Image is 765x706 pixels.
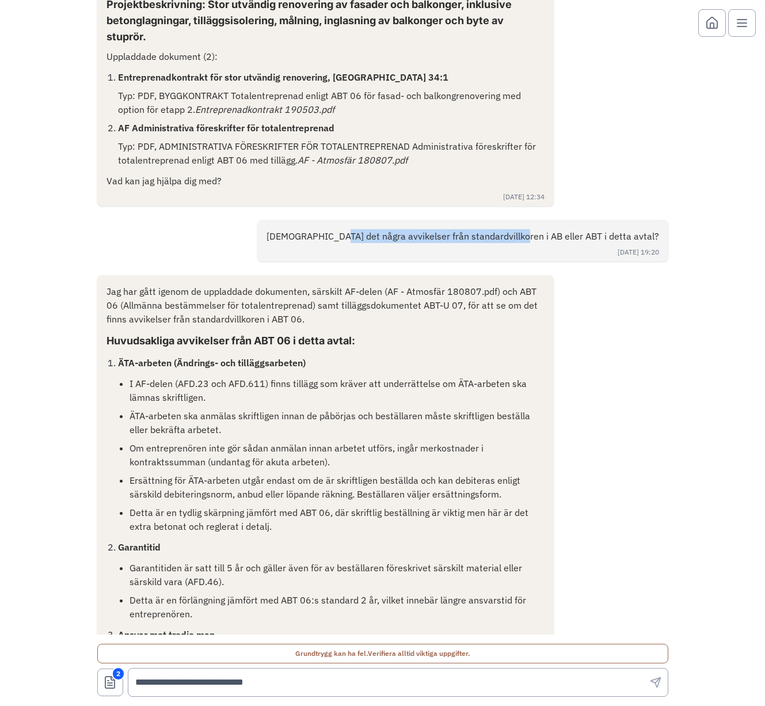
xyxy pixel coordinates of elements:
p: Uppladdade dokument (2): [106,50,545,63]
p: Typ: PDF, BYGGKONTRAKT Totalentreprenad enligt ABT 06 för fasad- och balkongrenovering med option... [118,89,545,116]
li: Ersättning för ÄTA-arbeten utgår endast om de är skriftligen beställda och kan debiteras enligt s... [130,473,545,501]
strong: AF Administrativa föreskrifter för totalentreprenad [118,122,334,134]
button: Open menu [728,9,756,37]
li: Detta är en tydlig skärpning jämfört med ABT 06, där skriftlig beställning är viktig men här är d... [130,506,545,533]
span: Grundtrygg kan ha fel. [295,649,470,658]
div: [DATE] 12:34 [106,192,545,202]
li: Detta är en förlängning jämfört med ABT 06:s standard 2 år, vilket innebär längre ansvarstid för ... [130,593,545,621]
p: Jag har gått igenom de uppladdade dokumenten, särskilt AF-delen (AF - Atmosfär 180807.pdf) och AB... [106,284,545,326]
li: I AF-delen (AFD.23 och AFD.611) finns tillägg som kräver att underrättelse om ÄTA-arbeten ska läm... [130,377,545,404]
div: [DATE] 19:20 [267,248,659,257]
h3: Huvudsakliga avvikelser från ABT 06 i detta avtal: [106,333,545,349]
span: Verifiera alltid viktiga uppgifter. [368,649,470,658]
button: Visa dokument [97,669,123,696]
li: Om entreprenören inte gör sådan anmälan innan arbetet utförs, ingår merkostnader i kontraktssumma... [130,441,545,469]
em: Entreprenadkontrakt 190503.pdf [195,104,334,115]
span: 2 [112,667,125,681]
strong: Entreprenadkontrakt för stor utvändig renovering, [GEOGRAPHIC_DATA] 34:1 [118,71,448,83]
p: Vad kan jag hjälpa dig med? [106,174,545,188]
strong: Garantitid [118,541,161,553]
em: AF - Atmosfär 180807.pdf [298,154,408,166]
p: [DEMOGRAPHIC_DATA] det några avvikelser från standardvillkoren i AB eller ABT i detta avtal? [267,229,659,243]
li: ÄTA-arbeten ska anmälas skriftligen innan de påbörjas och beställaren måste skriftligen beställa ... [130,409,545,436]
strong: ÄTA-arbeten (Ändrings- och tilläggsarbeten) [118,357,306,369]
strong: Ansvar mot tredje man [118,629,215,640]
p: Typ: PDF, ADMINISTRATIVA FÖRESKRIFTER FÖR TOTALENTREPRENAD Administrativa föreskrifter för totale... [118,139,545,167]
li: Garantitiden är satt till 5 år och gäller även för av beställaren föreskrivet särskilt material e... [130,561,545,589]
